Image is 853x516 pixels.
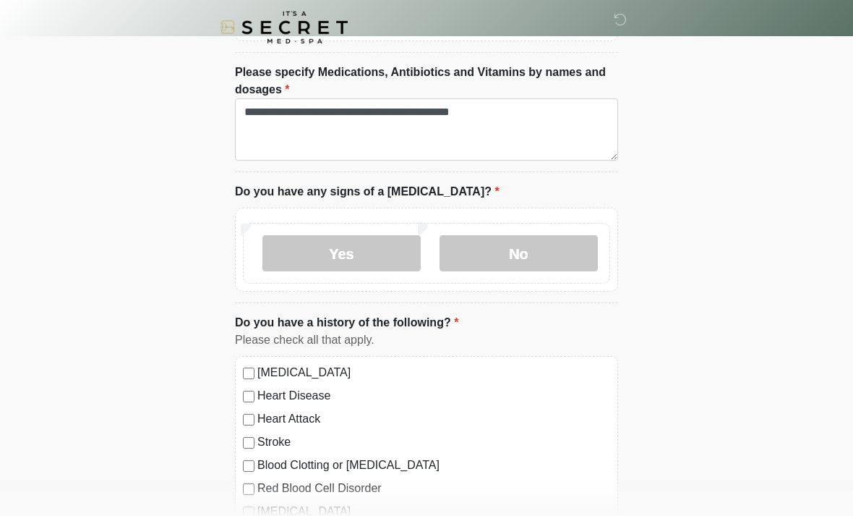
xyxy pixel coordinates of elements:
[235,183,500,200] label: Do you have any signs of a [MEDICAL_DATA]?
[257,457,610,474] label: Blood Clotting or [MEDICAL_DATA]
[243,483,254,495] input: Red Blood Cell Disorder
[243,368,254,379] input: [MEDICAL_DATA]
[235,314,458,331] label: Do you have a history of the following?
[257,480,610,497] label: Red Blood Cell Disorder
[257,410,610,428] label: Heart Attack
[257,364,610,381] label: [MEDICAL_DATA]
[243,414,254,426] input: Heart Attack
[257,387,610,405] label: Heart Disease
[262,235,421,271] label: Yes
[235,64,618,98] label: Please specify Medications, Antibiotics and Vitamins by names and dosages
[243,391,254,402] input: Heart Disease
[235,331,618,349] div: Please check all that apply.
[220,11,348,43] img: It's A Secret Med Spa Logo
[243,460,254,472] input: Blood Clotting or [MEDICAL_DATA]
[257,433,610,451] label: Stroke
[440,235,598,271] label: No
[243,437,254,449] input: Stroke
